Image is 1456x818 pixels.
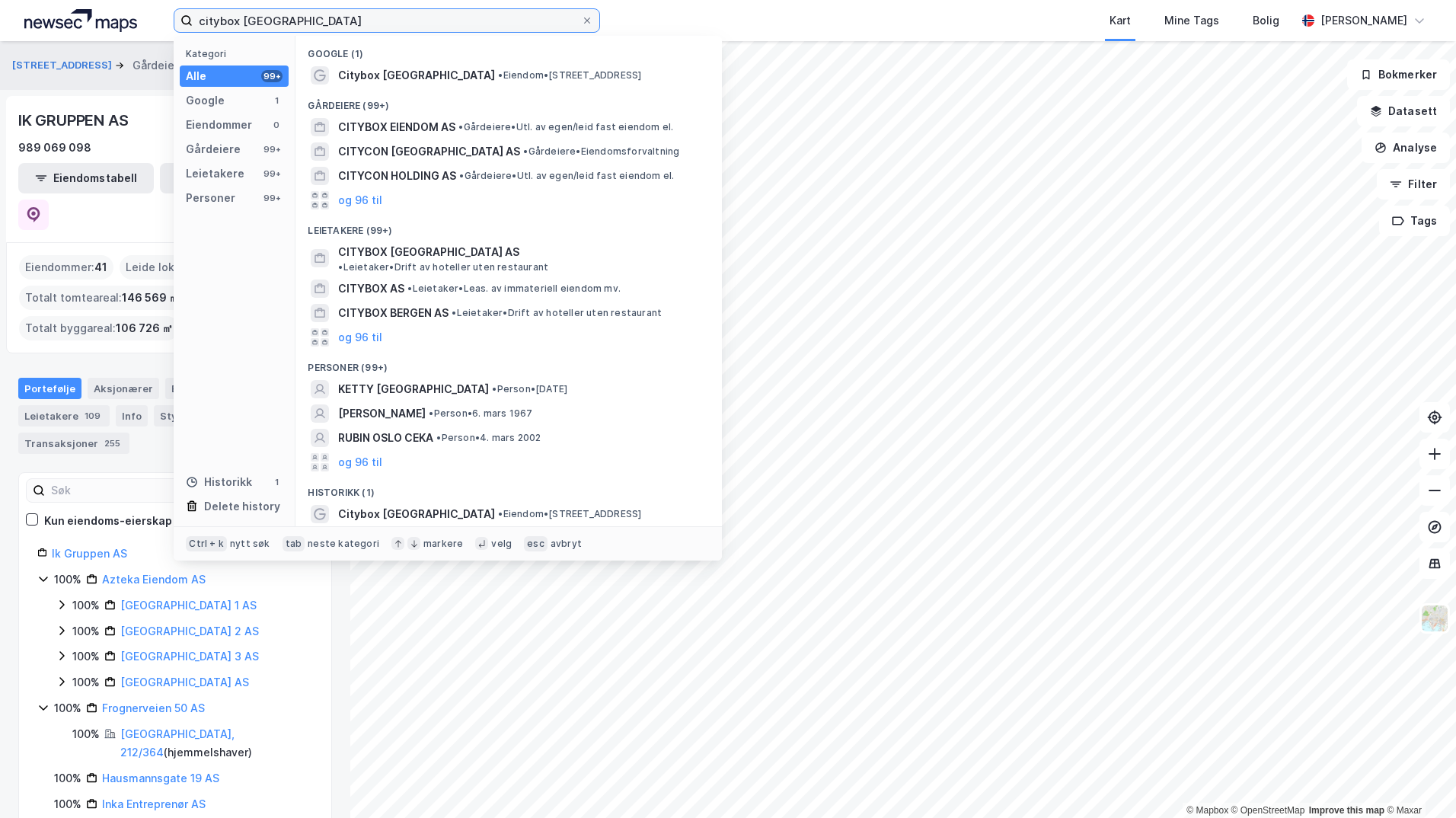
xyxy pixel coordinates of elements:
[102,573,206,586] a: Azteka Eiendom AS
[52,547,127,560] a: Ik Gruppen AS
[295,36,722,63] div: Google (1)
[523,145,679,158] span: Gårdeiere • Eiendomsforvaltning
[1380,745,1456,818] iframe: Chat Widget
[261,70,283,82] div: 99+
[72,596,100,615] div: 100%
[186,48,289,59] div: Kategori
[120,625,259,637] a: [GEOGRAPHIC_DATA] 2 AS
[338,261,548,273] span: Leietaker • Drift av hoteller uten restaurant
[1362,133,1450,163] button: Analyse
[54,769,81,788] div: 100%
[44,512,172,530] div: Kun eiendoms-eierskap
[18,378,81,399] div: Portefølje
[338,191,382,209] button: og 96 til
[120,727,235,759] a: [GEOGRAPHIC_DATA], 212/364
[45,479,212,502] input: Søk
[94,258,107,276] span: 41
[19,255,113,280] div: Eiendommer :
[423,538,463,550] div: markere
[116,319,173,337] span: 106 726 ㎡
[452,307,662,319] span: Leietaker • Drift av hoteller uten restaurant
[193,9,581,32] input: Søk på adresse, matrikkel, gårdeiere, leietakere eller personer
[283,536,305,551] div: tab
[458,121,673,133] span: Gårdeiere • Utl. av egen/leid fast eiendom el.
[120,599,257,612] a: [GEOGRAPHIC_DATA] 1 AS
[270,119,283,131] div: 0
[338,167,456,185] span: CITYCON HOLDING AS
[154,405,216,427] div: Styret
[102,797,206,810] a: Inka Entreprenør AS
[436,432,541,444] span: Person • 4. mars 2002
[72,622,100,641] div: 100%
[1377,169,1450,200] button: Filter
[81,408,104,423] div: 109
[88,378,159,399] div: Aksjonærer
[186,91,225,110] div: Google
[19,286,186,310] div: Totalt tomteareal :
[186,189,235,207] div: Personer
[338,261,343,273] span: •
[101,436,123,451] div: 255
[295,212,722,240] div: Leietakere (99+)
[338,453,382,471] button: og 96 til
[338,142,520,161] span: CITYCON [GEOGRAPHIC_DATA] AS
[54,570,81,589] div: 100%
[186,140,241,158] div: Gårdeiere
[116,405,148,427] div: Info
[429,407,532,420] span: Person • 6. mars 1967
[338,404,426,423] span: [PERSON_NAME]
[498,508,503,519] span: •
[498,508,641,520] span: Eiendom • [STREET_ADDRESS]
[54,795,81,813] div: 100%
[1357,96,1450,126] button: Datasett
[459,170,464,181] span: •
[338,304,449,322] span: CITYBOX BERGEN AS
[492,383,567,395] span: Person • [DATE]
[338,328,382,347] button: og 96 til
[295,475,722,502] div: Historikk (1)
[452,307,456,318] span: •
[18,139,91,157] div: 989 069 098
[338,429,433,447] span: RUBIN OSLO CEKA
[308,538,379,550] div: neste kategori
[18,163,154,193] button: Eiendomstabell
[120,650,259,663] a: [GEOGRAPHIC_DATA] 3 AS
[1110,11,1131,30] div: Kart
[120,676,249,689] a: [GEOGRAPHIC_DATA] AS
[24,9,137,32] img: logo.a4113a55bc3d86da70a041830d287a7e.svg
[338,118,455,136] span: CITYBOX EIENDOM AS
[1231,805,1305,816] a: OpenStreetMap
[407,283,412,294] span: •
[458,121,463,133] span: •
[72,647,100,666] div: 100%
[160,163,295,193] button: Leietakertabell
[120,725,313,762] div: ( hjemmelshaver )
[1379,206,1450,236] button: Tags
[407,283,621,295] span: Leietaker • Leas. av immateriell eiendom mv.
[523,145,528,157] span: •
[122,289,180,307] span: 146 569 ㎡
[498,69,503,81] span: •
[261,143,283,155] div: 99+
[270,476,283,488] div: 1
[1253,11,1279,30] div: Bolig
[102,772,219,784] a: Hausmannsgate 19 AS
[1309,805,1384,816] a: Improve this map
[54,699,81,717] div: 100%
[524,536,548,551] div: esc
[120,255,228,280] div: Leide lokasjoner :
[338,243,519,261] span: CITYBOX [GEOGRAPHIC_DATA] AS
[102,701,205,714] a: Frognerveien 50 AS
[1186,805,1228,816] a: Mapbox
[270,94,283,107] div: 1
[338,505,495,523] span: Citybox [GEOGRAPHIC_DATA]
[498,69,641,81] span: Eiendom • [STREET_ADDRESS]
[186,473,252,491] div: Historikk
[12,58,115,73] button: [STREET_ADDRESS]
[19,316,179,340] div: Totalt byggareal :
[261,192,283,204] div: 99+
[551,538,582,550] div: avbryt
[338,280,404,298] span: CITYBOX AS
[338,66,495,85] span: Citybox [GEOGRAPHIC_DATA]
